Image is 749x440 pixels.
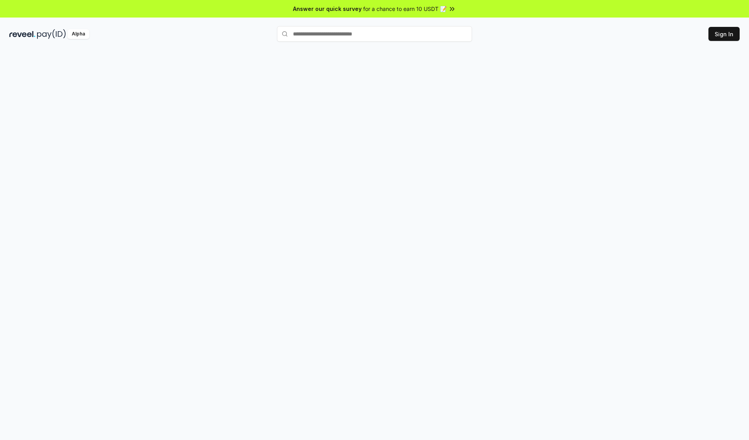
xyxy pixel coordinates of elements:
span: Answer our quick survey [293,5,362,13]
span: for a chance to earn 10 USDT 📝 [363,5,447,13]
button: Sign In [708,27,740,41]
img: pay_id [37,29,66,39]
img: reveel_dark [9,29,35,39]
div: Alpha [67,29,89,39]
